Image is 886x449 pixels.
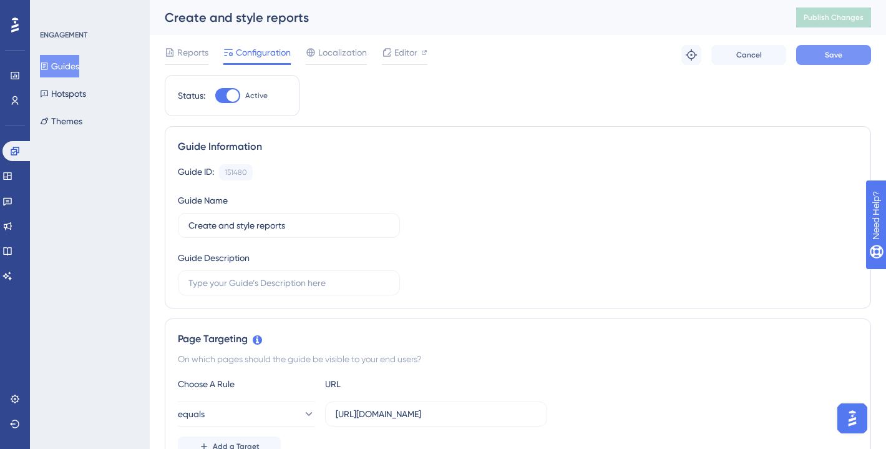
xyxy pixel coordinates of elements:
[178,352,858,367] div: On which pages should the guide be visible to your end users?
[40,82,86,105] button: Hotspots
[178,407,205,422] span: equals
[825,50,842,60] span: Save
[325,377,462,392] div: URL
[394,45,417,60] span: Editor
[177,45,208,60] span: Reports
[736,50,762,60] span: Cancel
[796,45,871,65] button: Save
[178,250,250,265] div: Guide Description
[188,276,389,290] input: Type your Guide’s Description here
[29,3,78,18] span: Need Help?
[834,400,871,437] iframe: UserGuiding AI Assistant Launcher
[178,377,315,392] div: Choose A Rule
[178,139,858,154] div: Guide Information
[165,9,765,26] div: Create and style reports
[236,45,291,60] span: Configuration
[796,7,871,27] button: Publish Changes
[40,55,79,77] button: Guides
[178,402,315,427] button: equals
[178,88,205,103] div: Status:
[318,45,367,60] span: Localization
[336,407,537,421] input: yourwebsite.com/path
[245,91,268,101] span: Active
[178,332,858,347] div: Page Targeting
[178,193,228,208] div: Guide Name
[40,110,82,132] button: Themes
[40,30,87,40] div: ENGAGEMENT
[225,167,247,177] div: 151480
[178,164,214,180] div: Guide ID:
[804,12,864,22] span: Publish Changes
[188,219,389,232] input: Type your Guide’s Name here
[711,45,786,65] button: Cancel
